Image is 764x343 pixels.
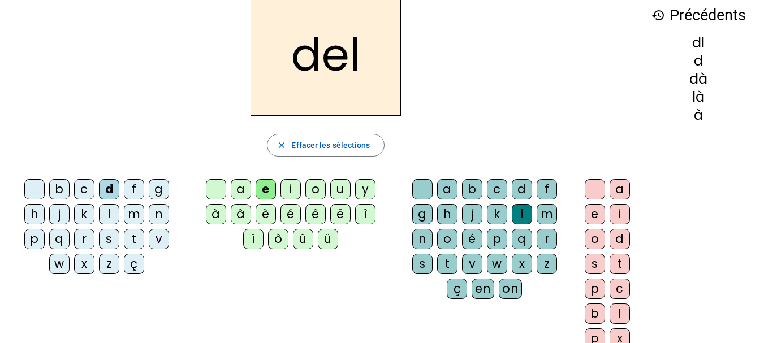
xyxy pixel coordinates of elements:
[437,254,457,274] div: t
[124,179,144,199] div: f
[651,72,746,86] div: dà
[149,229,169,249] div: v
[355,179,375,199] div: y
[124,204,144,224] div: m
[651,36,746,50] div: dl
[24,229,45,249] div: p
[412,229,433,249] div: n
[437,229,457,249] div: o
[74,179,94,199] div: c
[651,90,746,104] div: là
[651,108,746,122] div: à
[330,204,351,224] div: ë
[512,204,532,224] div: l
[585,204,605,224] div: e
[585,303,605,324] div: b
[49,204,70,224] div: j
[256,179,276,199] div: e
[268,229,288,249] div: ô
[610,279,630,299] div: c
[267,134,384,157] button: Effacer les sélections
[124,229,144,249] div: t
[512,254,532,274] div: x
[512,229,532,249] div: q
[462,254,482,274] div: v
[437,179,457,199] div: a
[512,179,532,199] div: d
[412,254,433,274] div: s
[330,179,351,199] div: u
[99,229,119,249] div: s
[651,54,746,68] div: d
[472,279,494,299] div: en
[412,204,433,224] div: g
[243,229,264,249] div: ï
[280,204,301,224] div: é
[99,204,119,224] div: l
[487,179,507,199] div: c
[462,229,482,249] div: é
[610,229,630,249] div: d
[149,204,169,224] div: n
[280,179,301,199] div: i
[499,279,522,299] div: on
[537,229,557,249] div: r
[318,229,338,249] div: ü
[99,179,119,199] div: d
[447,279,467,299] div: ç
[256,204,276,224] div: è
[537,204,557,224] div: m
[74,254,94,274] div: x
[74,204,94,224] div: k
[610,179,630,199] div: a
[74,229,94,249] div: r
[231,204,251,224] div: â
[462,179,482,199] div: b
[305,179,326,199] div: o
[355,204,375,224] div: î
[462,204,482,224] div: j
[610,254,630,274] div: t
[537,254,557,274] div: z
[585,279,605,299] div: p
[49,229,70,249] div: q
[305,204,326,224] div: ê
[651,3,746,28] h3: Précédents
[124,254,144,274] div: ç
[49,254,70,274] div: w
[49,179,70,199] div: b
[24,204,45,224] div: h
[537,179,557,199] div: f
[585,229,605,249] div: o
[585,254,605,274] div: s
[99,254,119,274] div: z
[487,204,507,224] div: k
[610,303,630,324] div: l
[610,204,630,224] div: i
[437,204,457,224] div: h
[291,138,370,152] span: Effacer les sélections
[651,8,665,22] mat-icon: history
[231,179,251,199] div: a
[206,204,226,224] div: à
[277,140,287,150] mat-icon: close
[487,254,507,274] div: w
[149,179,169,199] div: g
[293,229,313,249] div: û
[487,229,507,249] div: p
